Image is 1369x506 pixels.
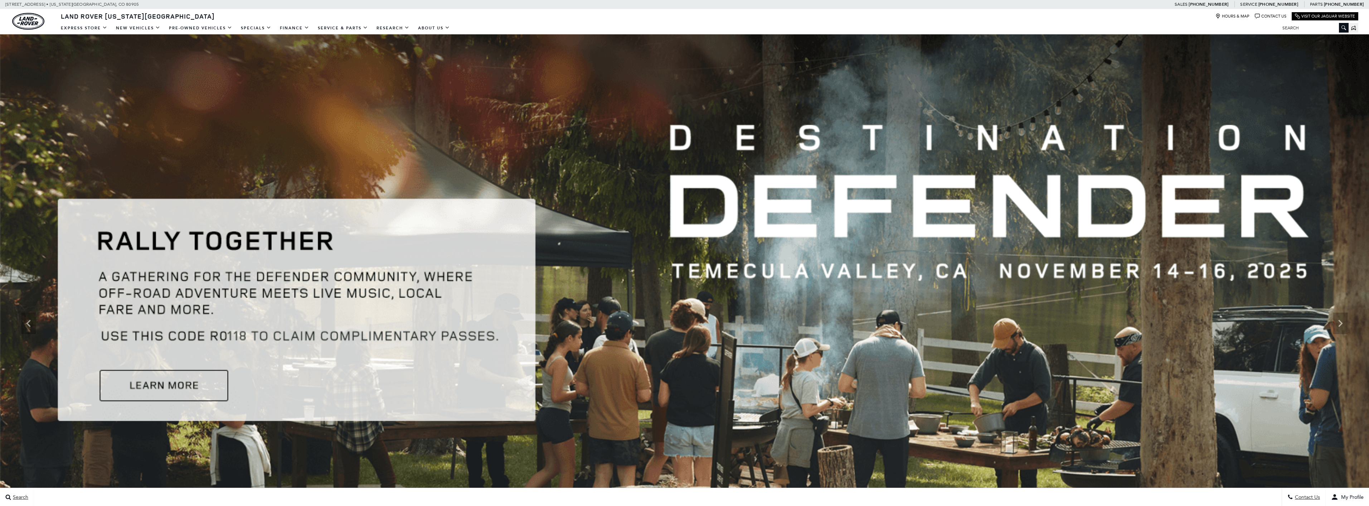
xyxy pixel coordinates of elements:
[1189,1,1228,7] a: [PHONE_NUMBER]
[1295,14,1355,19] a: Visit Our Jaguar Website
[12,13,44,30] img: Land Rover
[1175,2,1188,7] span: Sales
[1215,14,1249,19] a: Hours & Map
[237,22,276,34] a: Specials
[11,494,28,500] span: Search
[1240,2,1257,7] span: Service
[1310,2,1323,7] span: Parts
[5,2,139,7] a: [STREET_ADDRESS] • [US_STATE][GEOGRAPHIC_DATA], CO 80905
[1277,24,1349,32] input: Search
[1258,1,1298,7] a: [PHONE_NUMBER]
[276,22,314,34] a: Finance
[61,12,215,20] span: Land Rover [US_STATE][GEOGRAPHIC_DATA]
[165,22,237,34] a: Pre-Owned Vehicles
[1326,488,1369,506] button: user-profile-menu
[372,22,414,34] a: Research
[1338,494,1364,500] span: My Profile
[314,22,372,34] a: Service & Parts
[414,22,454,34] a: About Us
[112,22,165,34] a: New Vehicles
[1255,14,1286,19] a: Contact Us
[12,13,44,30] a: land-rover
[57,22,454,34] nav: Main Navigation
[57,22,112,34] a: EXPRESS STORE
[57,12,219,20] a: Land Rover [US_STATE][GEOGRAPHIC_DATA]
[1293,494,1320,500] span: Contact Us
[1324,1,1364,7] a: [PHONE_NUMBER]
